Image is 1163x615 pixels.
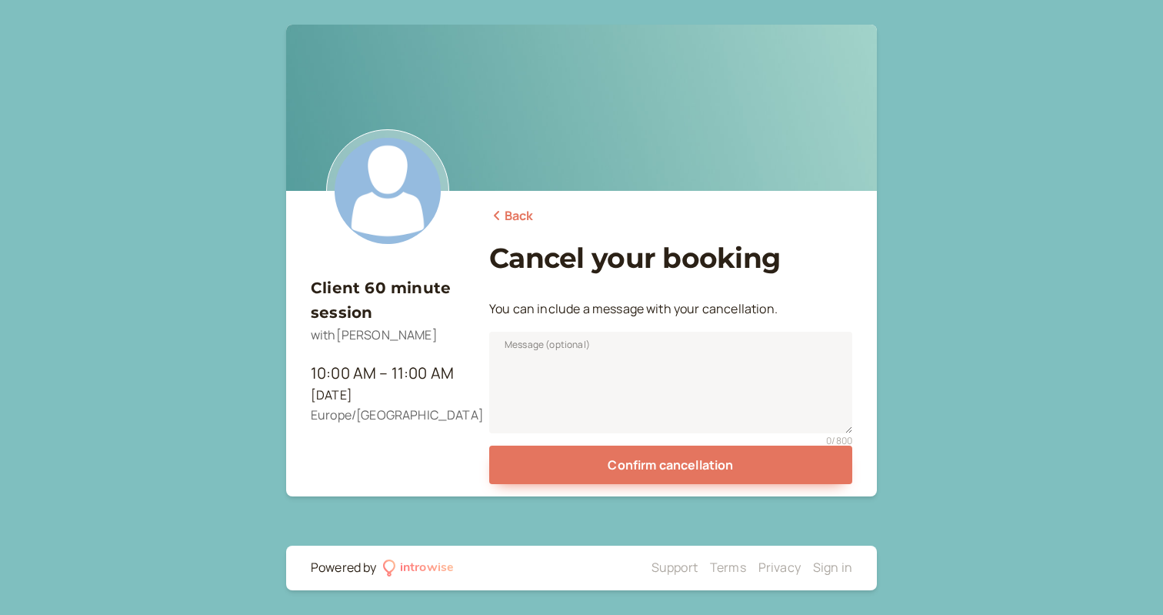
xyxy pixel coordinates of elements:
div: [DATE] [311,386,465,406]
a: Terms [710,559,746,576]
textarea: Message (optional) [489,332,852,433]
div: You can include a message with your cancellation. [489,287,852,319]
div: 10:00 AM – 11:00 AM [311,361,465,386]
span: Message (optional) [505,337,590,353]
a: Back [489,206,534,226]
div: Europe/[GEOGRAPHIC_DATA] [311,406,465,426]
div: introwise [400,558,454,578]
h3: Client 60 minute session [311,276,465,326]
button: Confirm cancellation [489,446,852,484]
a: Privacy [758,559,801,576]
span: with [PERSON_NAME] [311,326,438,343]
a: Sign in [813,559,852,576]
a: Support [651,559,698,576]
h1: Cancel your booking [489,242,852,275]
div: Powered by [311,558,377,578]
a: introwise [383,558,455,578]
